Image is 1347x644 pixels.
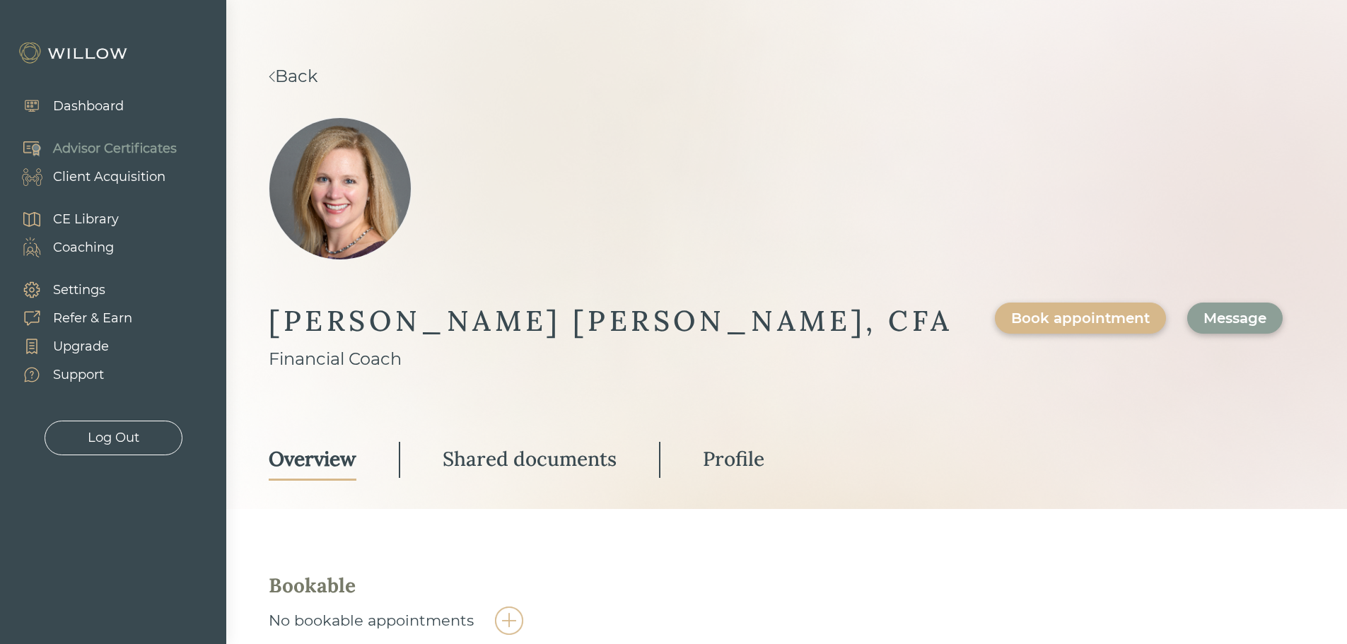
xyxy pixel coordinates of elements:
[53,210,119,229] div: CE Library
[53,365,104,385] div: Support
[269,439,356,481] a: Overview
[703,439,764,481] a: Profile
[53,281,105,300] div: Settings
[7,163,177,191] a: Client Acquisition
[88,428,139,447] div: Log Out
[269,71,275,82] img: <
[1203,310,1266,327] div: Message
[269,303,952,339] div: [PERSON_NAME] [PERSON_NAME], CFA
[269,66,317,86] a: Back
[53,238,114,257] div: Coaching
[7,134,177,163] a: Advisor Certificates
[495,607,523,635] img: FirmNewEmployeeIconOutline.png
[18,42,131,64] img: Willow
[1187,303,1283,375] a: Message
[269,607,474,635] div: No bookable appointments
[269,446,356,472] div: Overview
[443,446,617,472] div: Shared documents
[7,304,132,332] a: Refer & Earn
[53,309,132,328] div: Refer & Earn
[703,446,764,472] div: Profile
[53,168,165,187] div: Client Acquisition
[443,439,617,481] a: Shared documents
[1011,310,1150,327] div: Book appointment
[269,346,952,372] div: Financial Coach
[7,332,132,361] a: Upgrade
[7,205,119,233] a: CE Library
[53,337,109,356] div: Upgrade
[7,276,132,304] a: Settings
[53,139,177,158] div: Advisor Certificates
[7,92,124,120] a: Dashboard
[53,97,124,116] div: Dashboard
[269,573,356,598] div: Bookable
[7,233,119,262] a: Coaching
